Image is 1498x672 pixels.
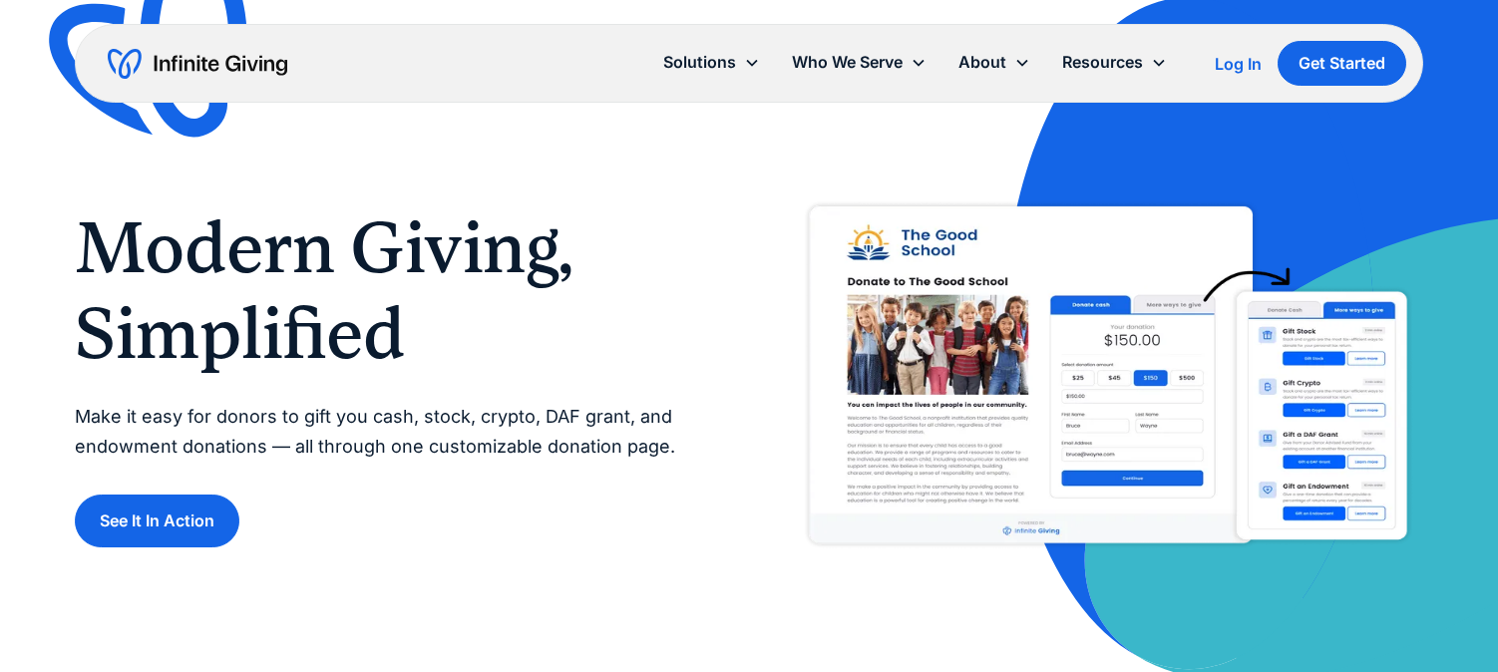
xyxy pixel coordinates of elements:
[75,205,709,378] h1: Modern Giving, Simplified
[1062,49,1143,76] div: Resources
[942,41,1046,84] div: About
[75,495,239,547] a: See It In Action
[663,49,736,76] div: Solutions
[1215,56,1262,72] div: Log In
[776,41,942,84] div: Who We Serve
[108,48,287,80] a: home
[75,402,709,463] p: Make it easy for donors to gift you cash, stock, crypto, DAF grant, and endowment donations — all...
[1278,41,1406,86] a: Get Started
[958,49,1006,76] div: About
[647,41,776,84] div: Solutions
[1046,41,1183,84] div: Resources
[1215,52,1262,76] a: Log In
[792,49,903,76] div: Who We Serve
